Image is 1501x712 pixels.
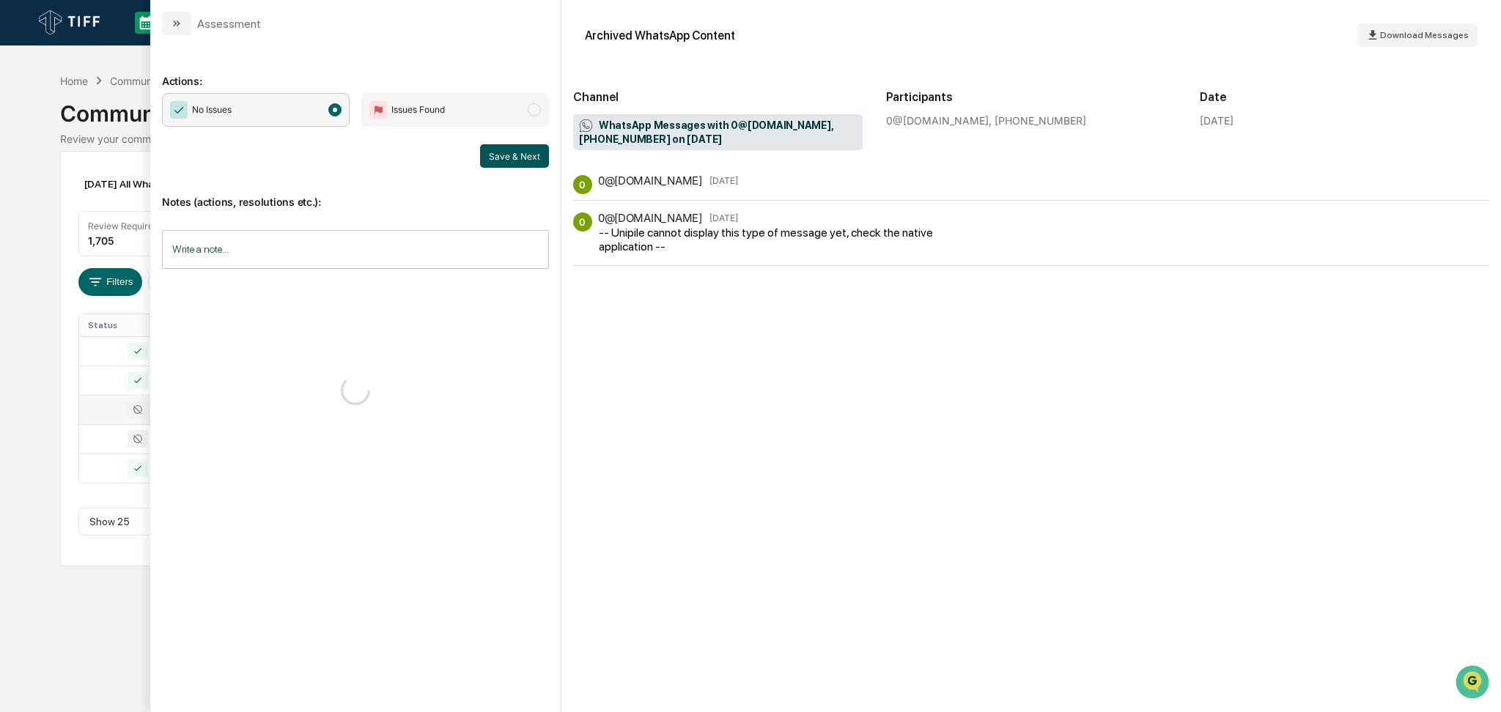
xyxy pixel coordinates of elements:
iframe: Open customer support [1454,664,1494,703]
div: Communications Archive [110,75,229,87]
div: Start new chat [50,112,240,127]
th: Status [79,314,181,336]
time: Wednesday, July 16, 2025 at 4:29:32 PM [709,212,738,223]
div: 0@[DOMAIN_NAME], [PHONE_NUMBER] [886,114,1176,127]
p: How can we help? [15,31,267,54]
div: Home [60,75,88,87]
div: 0@[DOMAIN_NAME] [598,174,702,188]
button: Save & Next [480,144,549,168]
div: Communications Archive [60,89,1441,127]
span: Pylon [146,248,177,259]
div: 0 [573,175,592,194]
h2: Channel [573,90,863,104]
span: WhatsApp Messages with 0@[DOMAIN_NAME], [PHONE_NUMBER] on [DATE] [579,119,857,147]
div: 🗄️ [106,186,118,198]
button: Date:[DATE] - [DATE] [148,268,268,296]
a: 🗄️Attestations [100,179,188,205]
span: Issues Found [391,103,445,117]
a: Powered byPylon [103,248,177,259]
button: Filters [78,268,142,296]
time: Wednesday, July 16, 2025 at 4:29:32 PM [709,175,738,186]
img: logo [35,7,106,39]
h2: Date [1200,90,1489,104]
img: Flag [369,101,387,119]
span: Download Messages [1380,30,1469,40]
div: We're available if you need us! [50,127,185,138]
div: Assessment [197,17,261,31]
div: Archived WhatsApp Content [585,29,735,42]
span: Preclearance [29,185,95,199]
span: Attestations [121,185,182,199]
div: -- Unipile cannot display this type of message yet, check the native application -- [599,226,942,253]
div: Review your communication records across channels [60,133,1441,145]
a: 🔎Data Lookup [9,207,98,233]
a: 🖐️Preclearance [9,179,100,205]
span: No Issues [192,103,232,117]
span: Data Lookup [29,212,92,227]
p: Actions: [162,57,549,87]
div: [DATE] All WhatsApp [78,172,204,196]
p: Notes (actions, resolutions etc.): [162,178,549,208]
button: Start new chat [249,116,267,134]
div: 🔎 [15,214,26,226]
h2: Participants [886,90,1176,104]
img: 1746055101610-c473b297-6a78-478c-a979-82029cc54cd1 [15,112,41,138]
div: [DATE] [1200,114,1233,127]
div: 0 [573,212,592,231]
div: 🖐️ [15,186,26,198]
div: Review Required [88,220,158,231]
div: 1,705 [88,234,114,247]
button: Download Messages [1357,23,1478,47]
input: Clear [38,67,242,82]
div: 0@[DOMAIN_NAME] [598,211,702,225]
img: Checkmark [170,101,188,119]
